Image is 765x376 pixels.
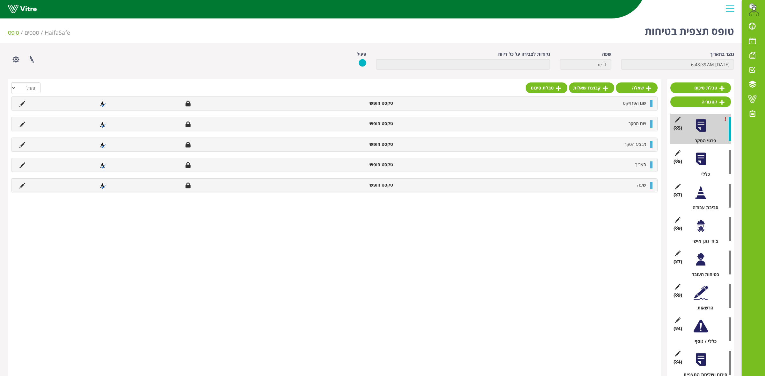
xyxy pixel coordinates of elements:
[674,192,682,198] span: (7 )
[602,51,611,57] label: שפה
[674,325,682,332] span: (4 )
[645,16,734,43] h1: טופס תצפית בטיחות
[674,125,682,131] span: (5 )
[359,59,366,67] img: yes
[526,82,567,93] a: טבלת סיכום
[670,82,731,93] a: טבלת סיכום
[675,138,731,144] div: פרטי הסקר
[675,204,731,211] div: סביבת עבודה
[301,120,396,127] li: טקסט חופשי
[675,171,731,177] div: כללי
[675,271,731,278] div: בטיחות העובד
[616,82,658,93] a: שאלה
[45,29,70,36] span: 151
[674,225,682,231] span: (9 )
[8,29,25,37] li: טופס
[569,82,614,93] a: קבוצת שאלות
[675,338,731,344] div: כללי / נוסף
[674,259,682,265] span: (7 )
[670,96,731,107] a: קטגוריה
[301,182,396,188] li: טקסט חופשי
[635,161,646,167] span: תאריך
[301,141,396,147] li: טקסט חופשי
[624,141,646,147] span: מבצע הסקר
[301,100,396,106] li: טקסט חופשי
[25,29,39,36] a: טפסים
[301,161,396,168] li: טקסט חופשי
[675,238,731,244] div: ציוד מגן אישי
[637,182,646,188] span: שעה
[629,120,646,126] span: שם הסקר
[710,51,734,57] label: נוצר בתאריך
[675,305,731,311] div: הרשאות
[674,359,682,365] span: (4 )
[674,292,682,298] span: (9 )
[623,100,646,106] span: שם הפרוייקט
[498,51,550,57] label: נקודות לצבירה על כל דיווח
[674,158,682,165] span: (5 )
[357,51,366,57] label: פעיל
[747,3,760,16] img: da32df7d-b9e3-429d-8c5c-2e32c797c474.png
